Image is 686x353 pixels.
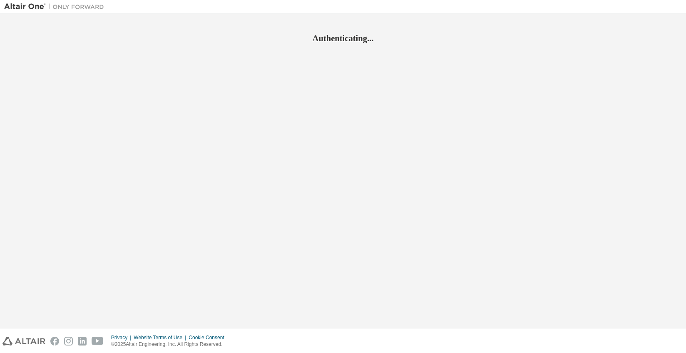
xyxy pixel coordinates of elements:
[78,337,87,346] img: linkedin.svg
[64,337,73,346] img: instagram.svg
[92,337,104,346] img: youtube.svg
[111,334,134,341] div: Privacy
[2,337,45,346] img: altair_logo.svg
[4,2,108,11] img: Altair One
[50,337,59,346] img: facebook.svg
[4,33,682,44] h2: Authenticating...
[111,341,229,348] p: © 2025 Altair Engineering, Inc. All Rights Reserved.
[134,334,189,341] div: Website Terms of Use
[189,334,229,341] div: Cookie Consent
